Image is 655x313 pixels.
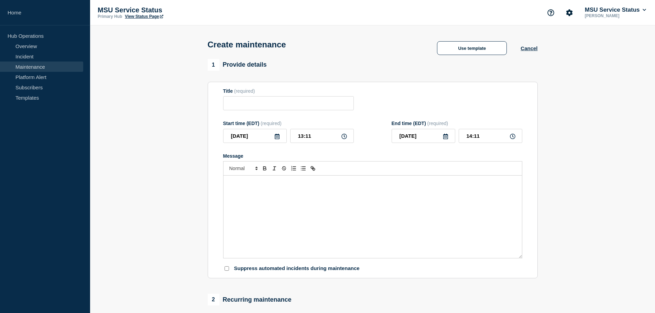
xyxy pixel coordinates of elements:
span: Font size [226,164,260,172]
p: [PERSON_NAME] [583,13,647,18]
button: Cancel [521,45,537,51]
p: Primary Hub [98,14,122,19]
button: Toggle bulleted list [298,164,308,172]
p: MSU Service Status [98,6,235,14]
input: HH:MM [290,129,354,143]
span: 1 [208,59,219,71]
span: (required) [427,121,448,126]
a: View Status Page [125,14,163,19]
div: Start time (EDT) [223,121,354,126]
button: Toggle link [308,164,318,172]
div: Message [223,176,522,258]
div: Recurring maintenance [208,294,292,305]
span: (required) [234,88,255,94]
div: End time (EDT) [392,121,522,126]
span: (required) [261,121,282,126]
button: Support [544,5,558,20]
button: Toggle italic text [270,164,279,172]
span: 2 [208,294,219,305]
input: Title [223,96,354,110]
button: Toggle strikethrough text [279,164,289,172]
button: Toggle ordered list [289,164,298,172]
input: YYYY-MM-DD [223,129,287,143]
button: MSU Service Status [583,7,647,13]
div: Title [223,88,354,94]
input: HH:MM [459,129,522,143]
button: Toggle bold text [260,164,270,172]
p: Suppress automated incidents during maintenance [234,265,360,272]
div: Message [223,153,522,159]
button: Account settings [562,5,577,20]
div: Provide details [208,59,267,71]
input: Suppress automated incidents during maintenance [225,266,229,271]
input: YYYY-MM-DD [392,129,455,143]
h1: Create maintenance [208,40,286,49]
button: Use template [437,41,507,55]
